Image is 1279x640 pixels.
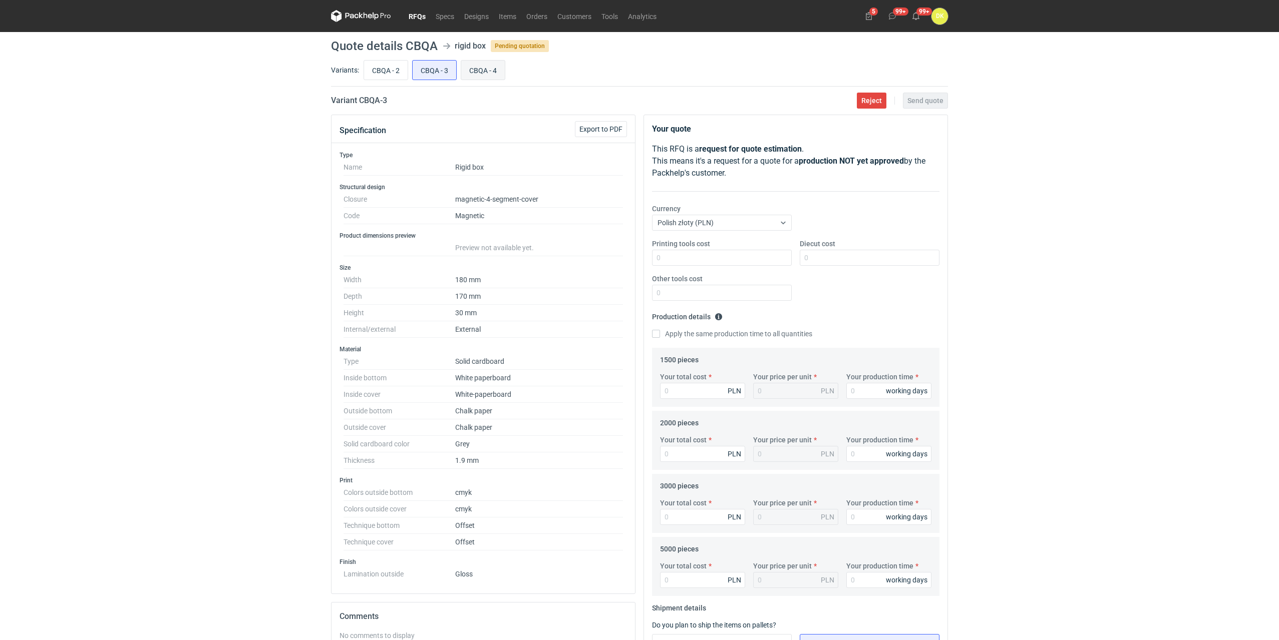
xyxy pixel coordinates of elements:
input: 0 [846,383,931,399]
span: Reject [861,97,882,104]
a: Orders [521,10,552,22]
dt: Technique cover [344,534,455,550]
a: Items [494,10,521,22]
label: Currency [652,204,681,214]
dd: White paperboard [455,370,623,386]
dd: Rigid box [455,159,623,176]
svg: Packhelp Pro [331,10,391,22]
h1: Quote details CBQA [331,40,438,52]
dt: Depth [344,288,455,305]
span: Export to PDF [579,126,622,133]
label: CBQA - 3 [412,60,457,80]
dt: Colors outside cover [344,501,455,517]
dd: White-paperboard [455,386,623,403]
label: CBQA - 2 [364,60,408,80]
input: 0 [800,250,939,266]
h2: Variant CBQA - 3 [331,95,387,107]
span: Polish złoty (PLN) [658,219,714,227]
h3: Structural design [340,183,627,191]
label: Printing tools cost [652,239,710,249]
legend: 3000 pieces [660,478,699,490]
dt: Width [344,272,455,288]
div: PLN [728,512,741,522]
div: PLN [728,449,741,459]
label: Your production time [846,372,913,382]
label: Your production time [846,498,913,508]
dd: cmyk [455,501,623,517]
div: working days [886,449,927,459]
button: Send quote [903,93,948,109]
button: DK [931,8,948,25]
div: PLN [821,386,834,396]
input: 0 [660,509,745,525]
button: Export to PDF [575,121,627,137]
p: This RFQ is a . This means it's a request for a quote for a by the Packhelp's customer. [652,143,939,179]
label: Apply the same production time to all quantities [652,329,812,339]
input: 0 [660,383,745,399]
a: RFQs [404,10,431,22]
dt: Colors outside bottom [344,484,455,501]
button: 5 [861,8,877,24]
strong: production NOT yet approved [799,156,904,166]
dd: cmyk [455,484,623,501]
button: Specification [340,119,386,143]
div: PLN [821,512,834,522]
dd: magnetic-4-segment-cover [455,191,623,208]
div: PLN [821,575,834,585]
label: Your total cost [660,498,707,508]
dt: Closure [344,191,455,208]
dt: Type [344,353,455,370]
dd: 30 mm [455,305,623,321]
label: CBQA - 4 [461,60,505,80]
dt: Inside bottom [344,370,455,386]
dt: Code [344,208,455,224]
input: 0 [846,572,931,588]
input: 0 [652,285,792,301]
dt: Solid cardboard color [344,436,455,452]
label: Your price per unit [753,435,812,445]
div: working days [886,512,927,522]
dt: Outside cover [344,419,455,436]
dt: Lamination outside [344,566,455,578]
h3: Type [340,151,627,159]
dt: Technique bottom [344,517,455,534]
a: Analytics [623,10,662,22]
label: Your total cost [660,435,707,445]
dd: Gloss [455,566,623,578]
h3: Print [340,476,627,484]
dd: Chalk paper [455,419,623,436]
strong: request for quote estimation [699,144,802,154]
label: Your total cost [660,372,707,382]
h3: Material [340,345,627,353]
button: 99+ [908,8,924,24]
legend: Shipment details [652,600,706,612]
div: working days [886,575,927,585]
h3: Size [340,264,627,272]
span: Pending quotation [491,40,549,52]
a: Customers [552,10,596,22]
button: 99+ [884,8,900,24]
dt: Inside cover [344,386,455,403]
legend: 5000 pieces [660,541,699,553]
label: Other tools cost [652,274,703,284]
span: Send quote [907,97,943,104]
span: Preview not available yet. [455,244,534,252]
label: Diecut cost [800,239,835,249]
dt: Thickness [344,452,455,469]
legend: 2000 pieces [660,415,699,427]
dd: External [455,321,623,338]
input: 0 [660,572,745,588]
dd: Offset [455,534,623,550]
label: Your production time [846,435,913,445]
label: Variants: [331,65,359,75]
label: Your total cost [660,561,707,571]
div: working days [886,386,927,396]
legend: 1500 pieces [660,352,699,364]
dt: Name [344,159,455,176]
dd: 170 mm [455,288,623,305]
input: 0 [660,446,745,462]
label: Your production time [846,561,913,571]
a: Specs [431,10,459,22]
input: 0 [652,250,792,266]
